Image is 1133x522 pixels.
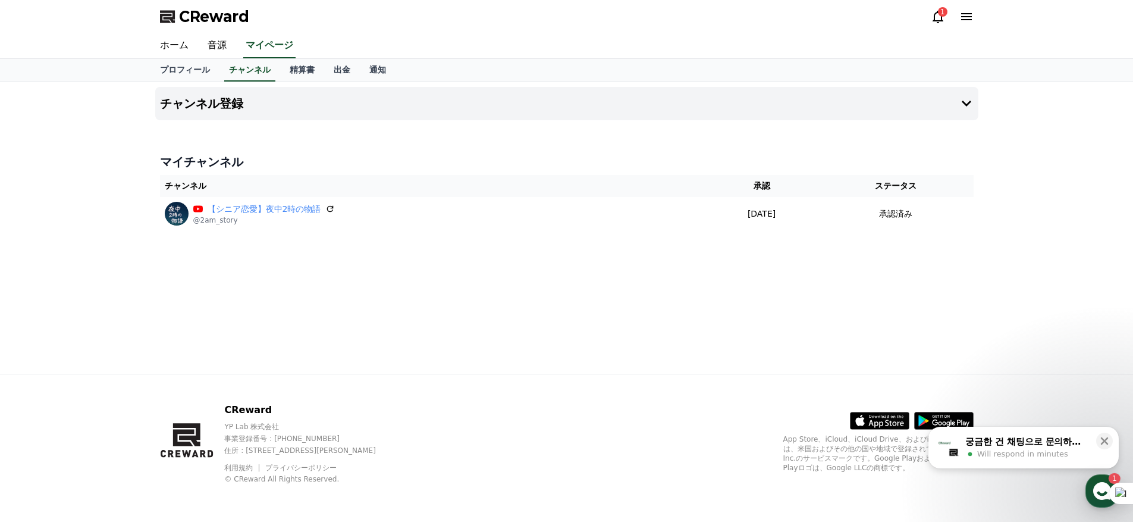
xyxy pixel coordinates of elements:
[155,87,978,120] button: チャンネル登録
[30,395,51,405] span: Home
[938,7,947,17] div: 1
[153,377,228,407] a: Settings
[150,59,219,82] a: プロフィール
[193,215,335,225] p: @2am_story
[79,377,153,407] a: 1Messages
[224,422,396,432] p: YP Lab 株式会社
[224,446,396,455] p: 住所 : [STREET_ADDRESS][PERSON_NAME]
[931,10,945,24] a: 1
[224,474,396,484] p: © CReward All Rights Reserved.
[783,435,974,473] p: App Store、iCloud、iCloud Drive、およびiTunes Storeは、米国およびその他の国や地域で登録されているApple Inc.のサービスマークです。Google P...
[160,97,243,110] h4: チャンネル登録
[160,7,249,26] a: CReward
[99,396,134,405] span: Messages
[165,202,189,226] img: 【シニア恋愛】夜中2時の物語
[224,464,262,472] a: 利用規約
[198,33,236,58] a: 音源
[705,175,819,197] th: 承認
[176,395,205,405] span: Settings
[243,33,296,58] a: マイページ
[4,377,79,407] a: Home
[179,7,249,26] span: CReward
[224,434,396,443] p: 事業登録番号 : [PHONE_NUMBER]
[280,59,324,82] a: 精算書
[224,59,275,82] a: チャンネル
[160,175,705,197] th: チャンネル
[208,203,321,215] a: 【シニア恋愛】夜中2時の物語
[879,208,912,220] p: 承認済み
[324,59,360,82] a: 出金
[224,403,396,417] p: CReward
[818,175,973,197] th: ステータス
[710,208,814,220] p: [DATE]
[360,59,396,82] a: 通知
[150,33,198,58] a: ホーム
[121,377,125,386] span: 1
[160,154,974,170] h4: マイチャンネル
[265,464,337,472] a: プライバシーポリシー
